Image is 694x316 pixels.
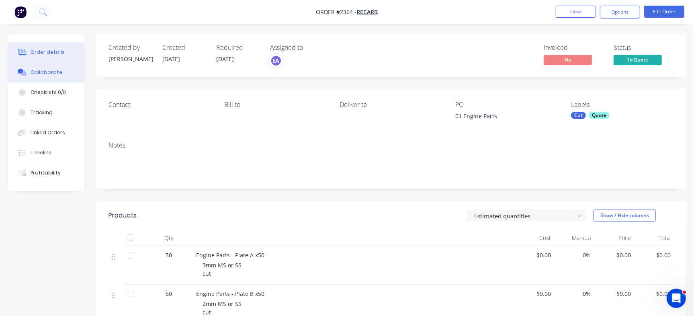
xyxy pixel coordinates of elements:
div: Created by [109,44,153,51]
div: Required [216,44,260,51]
button: Close [556,6,596,18]
div: Total [634,230,674,246]
button: Options [600,6,640,18]
div: Bill to [224,101,327,109]
span: [DATE] [216,55,234,63]
span: 0% [557,289,591,298]
div: Timeline [31,149,52,156]
div: PO [455,101,558,109]
span: $0.00 [518,251,551,259]
button: Profitability [8,163,84,183]
span: $0.00 [637,251,671,259]
span: [DATE] [162,55,180,63]
span: $0.00 [598,289,631,298]
div: Tracking [31,109,53,116]
div: Created [162,44,207,51]
span: 0% [557,251,591,259]
div: Quote [589,112,610,119]
a: Recarb [357,8,378,16]
img: Factory [14,6,27,18]
div: Qty [145,230,193,246]
span: Order #2364 - [316,8,357,16]
span: 50 [166,251,172,259]
button: EA [270,55,282,67]
span: $0.00 [518,289,551,298]
span: 50 [166,289,172,298]
div: Linked Orders [31,129,65,136]
div: Deliver to [340,101,443,109]
button: Show / Hide columns [594,209,656,222]
div: Order details [31,49,65,56]
div: Invoiced [544,44,604,51]
span: $0.00 [637,289,671,298]
span: $0.00 [598,251,631,259]
button: Linked Orders [8,123,84,143]
iframe: Intercom live chat [667,289,686,308]
div: Cut [571,112,586,119]
div: Notes [109,142,674,149]
div: Collaborate [31,69,62,76]
button: Checklists 0/0 [8,82,84,103]
span: Engine Parts - Plate B x50 [196,290,264,298]
button: To Quote [614,55,662,67]
div: Cost [514,230,554,246]
div: Markup [554,230,594,246]
button: Collaborate [8,62,84,82]
div: Profitability [31,169,61,176]
div: Contact [109,101,211,109]
div: Products [109,211,137,220]
div: 01 Engine Parts [455,112,556,123]
button: Order details [8,42,84,62]
div: Checklists 0/0 [31,89,66,96]
div: Labels [571,101,674,109]
span: Engine Parts - Plate A x50 [196,251,264,259]
span: To Quote [614,55,662,65]
button: Tracking [8,103,84,123]
div: Price [594,230,634,246]
button: Timeline [8,143,84,163]
button: Edit Order [644,6,684,18]
div: Assigned to [270,44,350,51]
span: No [544,55,592,65]
span: 3mm MS or SS cut [203,261,242,277]
div: [PERSON_NAME] [109,55,153,63]
div: Status [614,44,674,51]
